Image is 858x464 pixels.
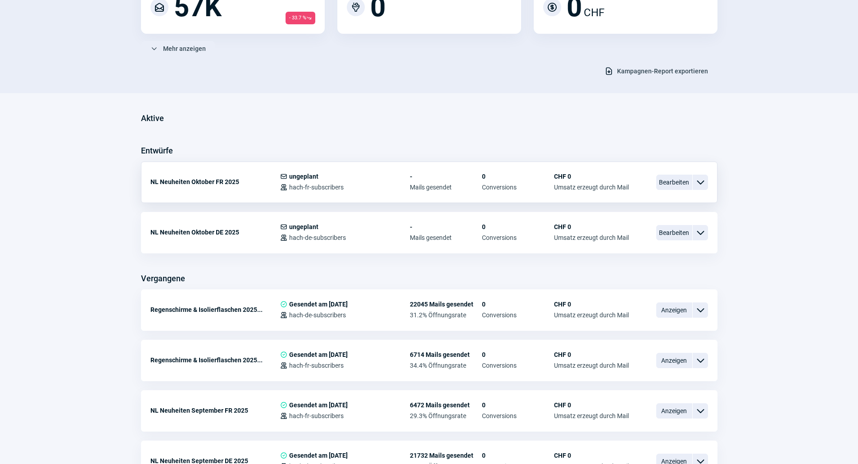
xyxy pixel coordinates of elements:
[482,234,554,241] span: Conversions
[410,234,482,241] span: Mails gesendet
[410,184,482,191] span: Mails gesendet
[410,412,482,419] span: 29.3% Öffnungsrate
[141,41,215,56] button: Mehr anzeigen
[554,301,629,308] span: CHF 0
[410,223,482,230] span: -
[410,173,482,180] span: -
[482,173,554,180] span: 0
[656,175,692,190] span: Bearbeiten
[286,12,315,24] span: - 33.7 %
[482,301,554,308] span: 0
[482,223,554,230] span: 0
[289,412,344,419] span: hach-fr-subscribers
[141,271,185,286] h3: Vergangene
[656,403,692,419] span: Anzeigen
[656,225,692,240] span: Bearbeiten
[289,173,318,180] span: ungeplant
[289,223,318,230] span: ungeplant
[656,353,692,368] span: Anzeigen
[482,184,554,191] span: Conversions
[482,351,554,358] span: 0
[150,301,280,319] div: Regenschirme & Isolierflaschen 2025...
[150,173,280,191] div: NL Neuheiten Oktober FR 2025
[482,401,554,409] span: 0
[410,362,482,369] span: 34.4% Öffnungsrate
[482,362,554,369] span: Conversions
[410,351,482,358] span: 6714 Mails gesendet
[163,41,206,56] span: Mehr anzeigen
[289,362,344,369] span: hach-fr-subscribers
[554,184,629,191] span: Umsatz erzeugt durch Mail
[289,351,348,358] span: Gesendet am [DATE]
[554,173,629,180] span: CHF 0
[554,362,629,369] span: Umsatz erzeugt durch Mail
[410,401,482,409] span: 6472 Mails gesendet
[554,452,629,459] span: CHF 0
[141,144,173,158] h3: Entwürfe
[141,111,164,126] h3: Aktive
[554,412,629,419] span: Umsatz erzeugt durch Mail
[289,184,344,191] span: hach-fr-subscribers
[554,311,629,319] span: Umsatz erzeugt durch Mail
[595,63,717,79] button: Kampagnen-Report exportieren
[289,301,348,308] span: Gesendet am [DATE]
[289,311,346,319] span: hach-de-subscribers
[289,452,348,459] span: Gesendet am [DATE]
[554,234,629,241] span: Umsatz erzeugt durch Mail
[410,452,482,459] span: 21732 Mails gesendet
[410,301,482,308] span: 22045 Mails gesendet
[482,412,554,419] span: Conversions
[289,401,348,409] span: Gesendet am [DATE]
[656,302,692,318] span: Anzeigen
[410,311,482,319] span: 31.2% Öffnungsrate
[150,223,280,241] div: NL Neuheiten Oktober DE 2025
[150,401,280,419] div: NL Neuheiten September FR 2025
[584,5,604,21] span: CHF
[482,452,554,459] span: 0
[482,311,554,319] span: Conversions
[554,351,629,358] span: CHF 0
[554,223,629,230] span: CHF 0
[617,64,708,78] span: Kampagnen-Report exportieren
[554,401,629,409] span: CHF 0
[150,351,280,369] div: Regenschirme & Isolierflaschen 2025...
[289,234,346,241] span: hach-de-subscribers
